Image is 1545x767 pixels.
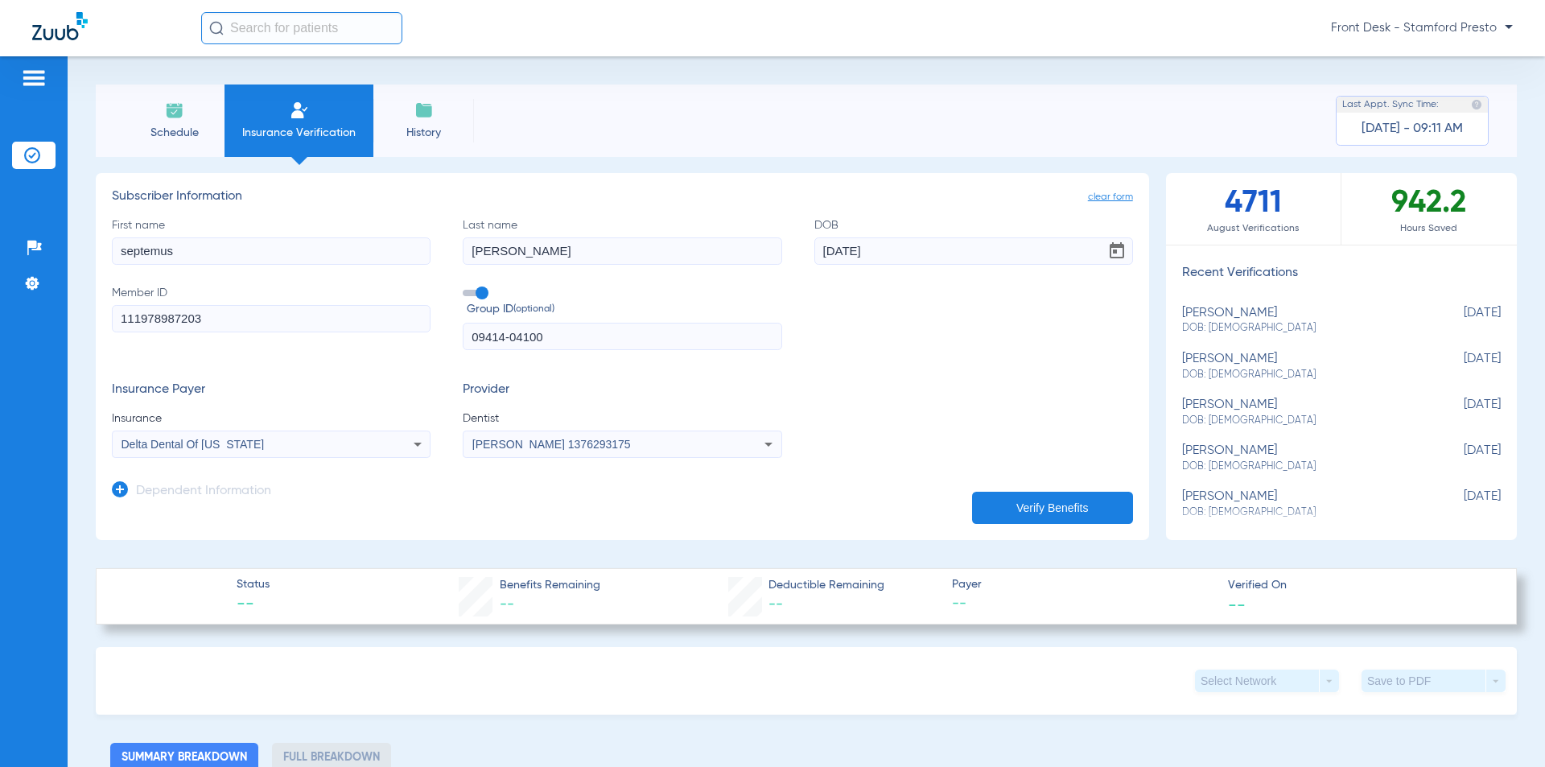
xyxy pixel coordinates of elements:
label: Last name [463,217,781,265]
span: DOB: [DEMOGRAPHIC_DATA] [1182,505,1420,520]
div: [PERSON_NAME] [1182,352,1420,381]
span: DOB: [DEMOGRAPHIC_DATA] [1182,368,1420,382]
label: DOB [814,217,1133,265]
span: -- [952,594,1214,614]
span: August Verifications [1166,221,1341,237]
span: [DATE] [1420,443,1501,473]
span: Deductible Remaining [768,577,884,594]
span: [DATE] - 09:11 AM [1362,121,1463,137]
span: [PERSON_NAME] 1376293175 [472,438,631,451]
span: Schedule [136,125,212,141]
span: -- [768,597,783,612]
span: Status [237,576,270,593]
span: [DATE] [1420,352,1501,381]
span: [DATE] [1420,398,1501,427]
span: Verified On [1228,577,1490,594]
img: Manual Insurance Verification [290,101,309,120]
span: Dentist [463,410,781,427]
label: Member ID [112,285,431,351]
span: Insurance [112,410,431,427]
span: Payer [952,576,1214,593]
span: Insurance Verification [237,125,361,141]
div: 4711 [1166,173,1341,245]
img: Search Icon [209,21,224,35]
h3: Subscriber Information [112,189,1133,205]
span: DOB: [DEMOGRAPHIC_DATA] [1182,414,1420,428]
h3: Provider [463,382,781,398]
button: Open calendar [1101,235,1133,267]
span: Front Desk - Stamford Presto [1331,20,1513,36]
iframe: Chat Widget [1465,690,1545,767]
span: Group ID [467,301,781,318]
small: (optional) [513,301,554,318]
div: [PERSON_NAME] [1182,306,1420,336]
div: [PERSON_NAME] [1182,398,1420,427]
span: [DATE] [1420,489,1501,519]
div: [PERSON_NAME] [1182,443,1420,473]
div: [PERSON_NAME] [1182,489,1420,519]
img: last sync help info [1471,99,1482,110]
input: Last name [463,237,781,265]
span: -- [237,594,270,616]
span: -- [1228,596,1246,612]
img: History [414,101,434,120]
span: Delta Dental Of [US_STATE] [122,438,265,451]
input: Member ID [112,305,431,332]
img: Schedule [165,101,184,120]
input: DOBOpen calendar [814,237,1133,265]
button: Verify Benefits [972,492,1133,524]
span: [DATE] [1420,306,1501,336]
span: DOB: [DEMOGRAPHIC_DATA] [1182,460,1420,474]
img: hamburger-icon [21,68,47,88]
span: -- [500,597,514,612]
h3: Insurance Payer [112,382,431,398]
div: 942.2 [1341,173,1517,245]
input: Search for patients [201,12,402,44]
h3: Recent Verifications [1166,266,1517,282]
input: First name [112,237,431,265]
span: DOB: [DEMOGRAPHIC_DATA] [1182,321,1420,336]
span: Last Appt. Sync Time: [1342,97,1439,113]
span: History [385,125,462,141]
span: clear form [1088,189,1133,205]
span: Benefits Remaining [500,577,600,594]
img: Zuub Logo [32,12,88,40]
label: First name [112,217,431,265]
h3: Dependent Information [136,484,271,500]
span: Hours Saved [1341,221,1517,237]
